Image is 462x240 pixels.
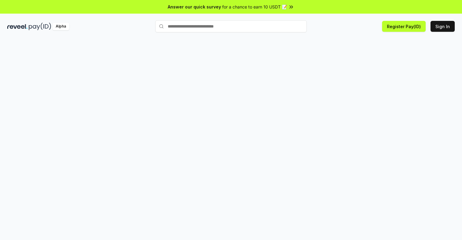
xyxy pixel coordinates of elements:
[168,4,221,10] span: Answer our quick survey
[382,21,426,32] button: Register Pay(ID)
[52,23,69,30] div: Alpha
[222,4,287,10] span: for a chance to earn 10 USDT 📝
[431,21,455,32] button: Sign In
[29,23,51,30] img: pay_id
[7,23,28,30] img: reveel_dark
